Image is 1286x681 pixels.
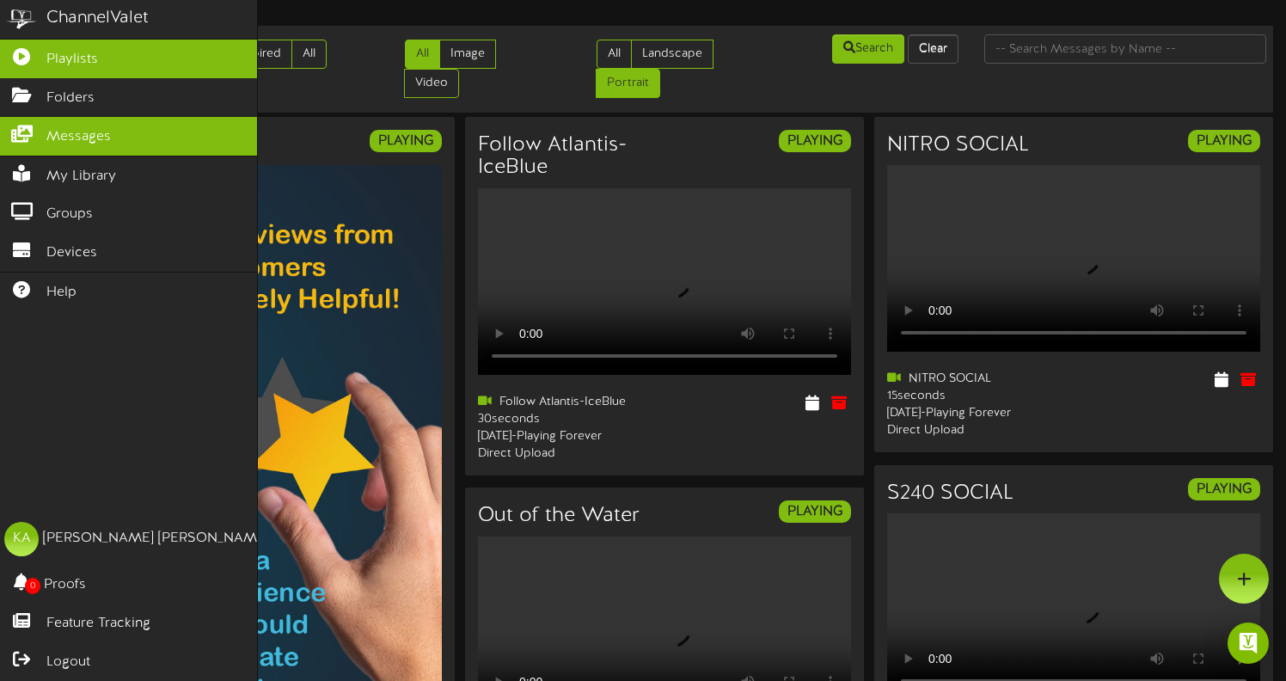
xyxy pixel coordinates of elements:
a: Expired [229,40,292,69]
div: [DATE] - Playing Forever [887,405,1061,422]
a: All [597,40,632,69]
h3: Follow Atlantis-IceBlue [478,134,652,180]
a: All [291,40,327,69]
button: Clear [908,34,958,64]
input: -- Search Messages by Name -- [984,34,1266,64]
strong: PLAYING [1197,133,1252,149]
a: Landscape [631,40,713,69]
div: KA [4,522,39,556]
div: Direct Upload [478,445,652,463]
a: Video [404,69,459,98]
div: NITRO SOCIAL [887,371,1061,388]
div: Follow Atlantis-IceBlue [478,394,652,411]
video: Your browser does not support HTML5 video. [887,165,1260,352]
span: My Library [46,167,116,187]
a: All [405,40,440,69]
span: Proofs [44,575,86,595]
strong: PLAYING [1197,482,1252,497]
div: Direct Upload [887,422,1061,439]
h3: S240 SOCIAL [887,482,1013,505]
h3: Out of the Water [478,505,640,527]
div: [PERSON_NAME] [PERSON_NAME] [43,529,269,549]
button: Search [832,34,904,64]
span: Playlists [46,50,98,70]
span: Devices [46,243,97,263]
a: Image [439,40,496,69]
span: Messages [46,127,111,147]
span: Feature Tracking [46,614,150,634]
h3: NITRO SOCIAL [887,134,1029,156]
div: 30 seconds [478,411,652,428]
div: Open Intercom Messenger [1228,623,1269,664]
a: Portrait [596,69,660,98]
video: Your browser does not support HTML5 video. [478,188,851,375]
strong: PLAYING [787,133,842,149]
span: 0 [25,578,40,594]
span: Logout [46,653,90,672]
span: Help [46,283,77,303]
strong: PLAYING [378,133,433,149]
div: 15 seconds [887,388,1061,405]
div: ChannelValet [46,6,149,31]
span: Folders [46,89,95,108]
span: Groups [46,205,93,224]
div: [DATE] - Playing Forever [478,428,652,445]
strong: PLAYING [787,504,842,519]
